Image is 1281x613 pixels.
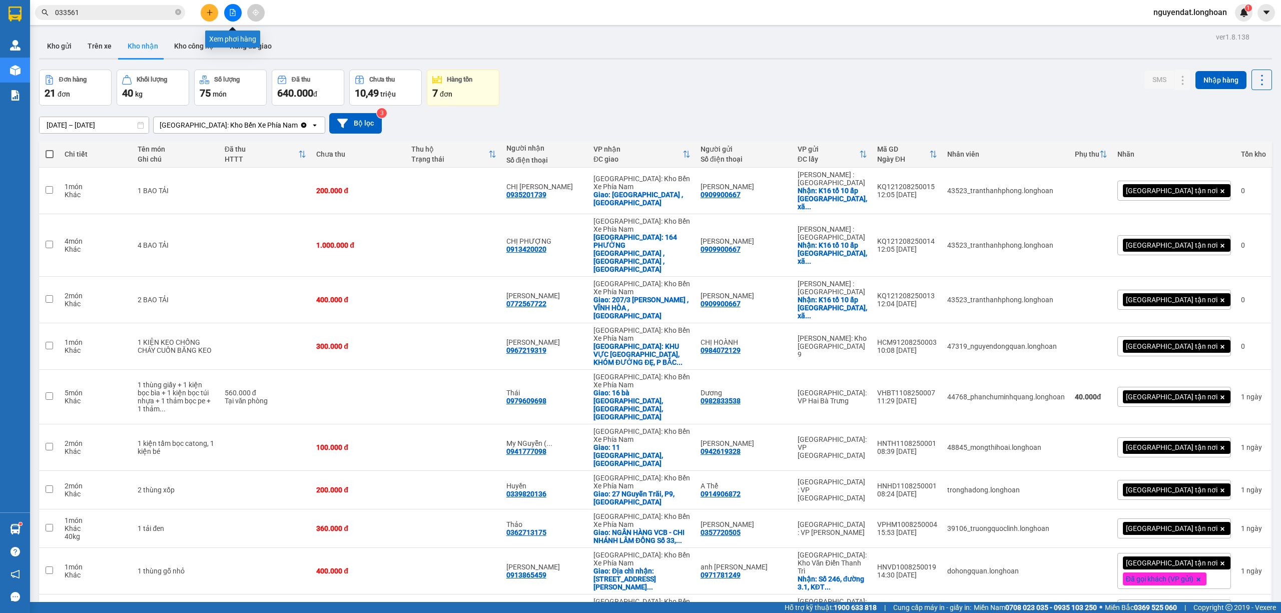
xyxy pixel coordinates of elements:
[11,569,20,579] span: notification
[39,70,112,106] button: Đơn hàng21đơn
[798,241,867,265] div: Nhận: K16 tổ 10 ấp Phước Hiệp, xã Phước Tỉnh huyện Long Điền, Bà Rịa Vũng Tau
[427,70,499,106] button: Hàng tồn7đơn
[1241,342,1266,350] div: 0
[194,70,267,106] button: Số lượng75món
[506,571,546,579] div: 0913865459
[329,113,382,134] button: Bộ lọc
[122,87,133,99] span: 40
[805,203,811,211] span: ...
[877,447,937,455] div: 08:39 [DATE]
[506,439,583,447] div: My NGuyễn ( 0969234602 )
[798,296,867,320] div: Nhận: K16 tổ 10 ấp Phước Hiệp, xã Phước Tỉnh huyện Long Điền, Bà Rịa Vũng Tau
[877,183,937,191] div: KQ121208250015
[506,447,546,455] div: 0941777098
[701,346,741,354] div: 0984072129
[947,393,1065,401] div: 44768_phanchuminhquang.longhoan
[1246,486,1262,494] span: ngày
[138,524,214,532] div: 1 tải đen
[138,439,214,455] div: 1 kiện tấm bọc catong, 1 kiện bé
[506,191,546,199] div: 0935201739
[39,34,80,58] button: Kho gửi
[175,8,181,18] span: close-circle
[1246,524,1262,532] span: ngày
[877,571,937,579] div: 14:30 [DATE]
[701,338,788,346] div: CHỊ HOÀNH
[252,9,259,16] span: aim
[138,155,214,163] div: Ghi chú
[10,524,21,534] img: warehouse-icon
[593,567,691,591] div: Giao: Địa chỉ nhận: Số 2, Lý Tự Trọng, Nghĩa Lập 5, thị trấn Đơn Dương, tỉnh Lâm Đồng
[1126,295,1217,304] span: [GEOGRAPHIC_DATA] tận nơi
[506,338,583,346] div: LÂM HỒNG Ý
[676,536,682,544] span: ...
[137,76,167,83] div: Khối lượng
[947,296,1065,304] div: 43523_tranthanhphong.longhoan
[798,389,867,405] div: [GEOGRAPHIC_DATA]: VP Hai Bà Trưng
[316,187,401,195] div: 200.000 đ
[277,87,313,99] span: 640.000
[546,439,552,447] span: ...
[138,381,214,413] div: 1 thùng giấy + 1 kiện bọc bìa + 1 kiện bọc túi nhựa + 1 thảm bọc pe + 1 thảm bọc xốp nổ
[506,183,583,191] div: CHỊ GIANG
[65,524,128,532] div: Khác
[10,65,21,76] img: warehouse-icon
[440,90,452,98] span: đơn
[506,245,546,253] div: 0913420020
[701,245,741,253] div: 0909900667
[593,145,683,153] div: VP nhận
[877,155,929,163] div: Ngày ĐH
[1075,150,1099,158] div: Phụ thu
[138,338,214,354] div: 1 KIỆN KEO CHỐNG CHÁY CUỐN BĂNG KEO
[877,520,937,528] div: VPHM1008250004
[588,141,696,168] th: Toggle SortBy
[701,191,741,199] div: 0909900667
[506,563,583,571] div: Đào Thị Hồng Kiểm
[1126,558,1217,567] span: [GEOGRAPHIC_DATA] tận nơi
[1134,603,1177,611] strong: 0369 525 060
[272,70,344,106] button: Đã thu640.000đ
[1241,187,1266,195] div: 0
[247,4,265,22] button: aim
[160,120,298,130] div: [GEOGRAPHIC_DATA]: Kho Bến Xe Phía Nam
[798,225,867,241] div: [PERSON_NAME] : [GEOGRAPHIC_DATA]
[1257,4,1275,22] button: caret-down
[65,300,128,308] div: Khác
[55,7,173,18] input: Tìm tên, số ĐT hoặc mã đơn
[877,482,937,490] div: HNHD1108250001
[877,397,937,405] div: 11:29 [DATE]
[1070,141,1112,168] th: Toggle SortBy
[59,76,87,83] div: Đơn hàng
[80,34,120,58] button: Trên xe
[229,9,236,16] span: file-add
[1246,5,1250,12] span: 1
[701,563,788,571] div: anh Trọng Hoàng
[220,141,312,168] th: Toggle SortBy
[1241,567,1266,575] div: 1
[1099,605,1102,609] span: ⚪️
[701,397,741,405] div: 0982833538
[877,292,937,300] div: KQ121208250013
[877,300,937,308] div: 12:04 [DATE]
[316,567,401,575] div: 400.000 đ
[593,342,691,366] div: Giao: KHU VỰC BÃI TIÊN, KHÓM ĐƯỜNG ĐẸ, P BẮC NHA TRANG, TỈNH KHÁNH HÒA
[947,150,1065,158] div: Nhân viên
[647,583,653,591] span: ...
[1126,342,1217,351] span: [GEOGRAPHIC_DATA] tận nơi
[1105,602,1177,613] span: Miền Bắc
[947,524,1065,532] div: 39106_truongquoclinh.longhoan
[593,326,691,342] div: [GEOGRAPHIC_DATA]: Kho Bến Xe Phía Nam
[65,191,128,199] div: Khác
[593,175,691,191] div: [GEOGRAPHIC_DATA]: Kho Bến Xe Phía Nam
[432,87,438,99] span: 7
[65,237,128,245] div: 4 món
[65,183,128,191] div: 1 món
[225,145,299,153] div: Đã thu
[11,592,20,601] span: message
[1241,393,1266,401] div: 1
[506,490,546,498] div: 0339820136
[65,571,128,579] div: Khác
[701,237,788,245] div: ANH BẢO
[224,4,242,22] button: file-add
[798,280,867,296] div: [PERSON_NAME] : [GEOGRAPHIC_DATA]
[1241,524,1266,532] div: 1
